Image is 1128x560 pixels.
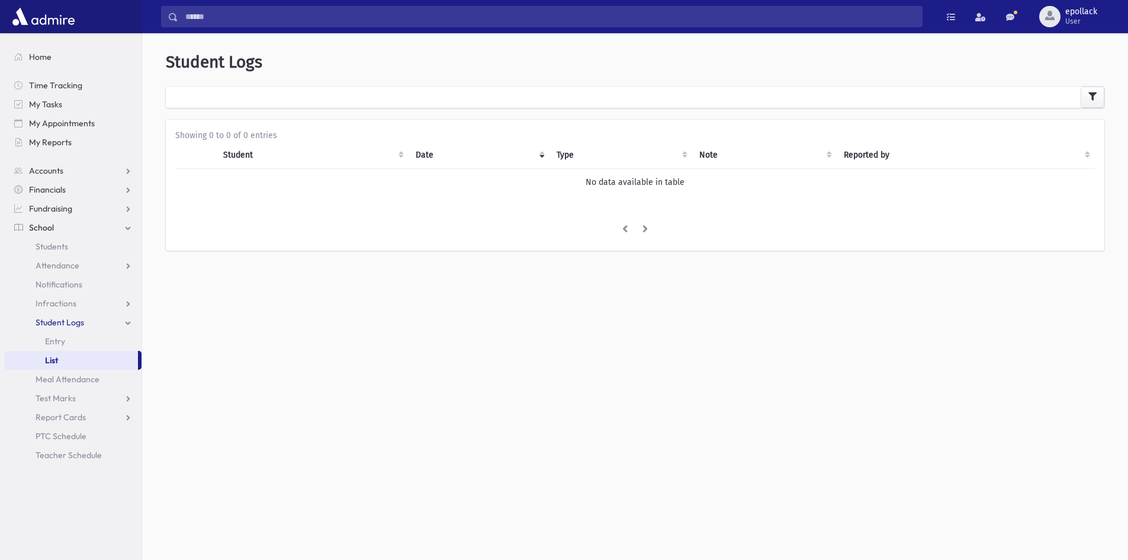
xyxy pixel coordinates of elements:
[549,142,692,169] th: Type: activate to sort column ascending
[692,142,837,169] th: Note: activate to sort column ascending
[36,260,79,271] span: Attendance
[5,95,142,114] a: My Tasks
[29,222,54,233] span: School
[5,313,142,332] a: Student Logs
[45,336,65,347] span: Entry
[5,370,142,389] a: Meal Attendance
[36,298,76,309] span: Infractions
[36,431,86,441] span: PTC Schedule
[837,142,1095,169] th: Reported by: activate to sort column ascending
[29,137,72,148] span: My Reports
[409,142,549,169] th: Date: activate to sort column ascending
[175,129,1095,142] div: Showing 0 to 0 of 0 entries
[36,241,68,252] span: Students
[29,203,72,214] span: Fundraising
[29,80,82,91] span: Time Tracking
[5,180,142,199] a: Financials
[5,427,142,446] a: PTC Schedule
[5,199,142,218] a: Fundraising
[5,294,142,313] a: Infractions
[5,275,142,294] a: Notifications
[29,99,62,110] span: My Tasks
[178,6,922,27] input: Search
[166,52,262,72] span: Student Logs
[5,408,142,427] a: Report Cards
[175,168,1095,196] td: No data available in table
[29,184,66,195] span: Financials
[45,355,58,366] span: List
[216,142,408,169] th: Student: activate to sort column ascending
[1065,17,1097,26] span: User
[9,5,78,28] img: AdmirePro
[5,332,142,351] a: Entry
[5,256,142,275] a: Attendance
[5,218,142,237] a: School
[5,76,142,95] a: Time Tracking
[5,47,142,66] a: Home
[5,389,142,408] a: Test Marks
[5,161,142,180] a: Accounts
[36,450,102,460] span: Teacher Schedule
[36,393,76,404] span: Test Marks
[29,165,63,176] span: Accounts
[5,446,142,465] a: Teacher Schedule
[5,114,142,133] a: My Appointments
[5,237,142,256] a: Students
[5,351,138,370] a: List
[36,412,86,423] span: Report Cards
[36,374,99,385] span: Meal Attendance
[29,118,95,129] span: My Appointments
[36,317,84,328] span: Student Logs
[1065,7,1097,17] span: epollack
[5,133,142,152] a: My Reports
[29,52,52,62] span: Home
[36,279,82,290] span: Notifications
